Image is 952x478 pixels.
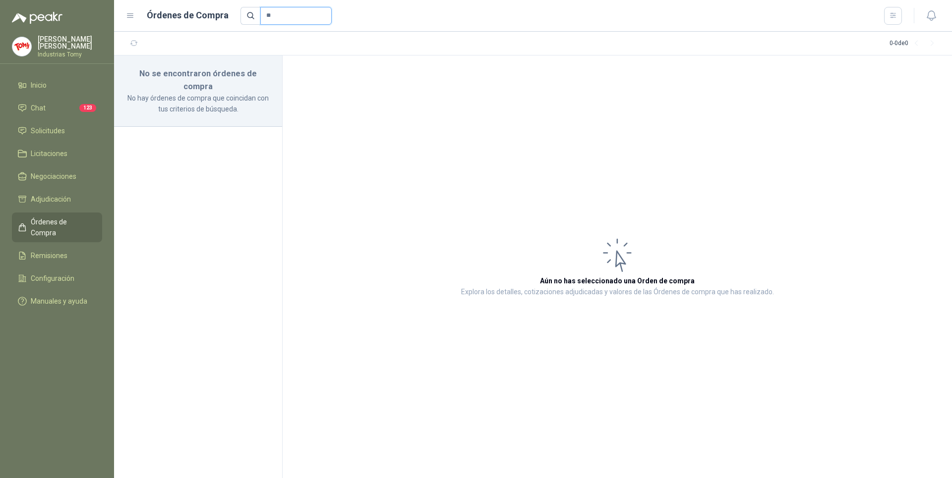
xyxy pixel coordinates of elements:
[12,144,102,163] a: Licitaciones
[12,121,102,140] a: Solicitudes
[31,194,71,205] span: Adjudicación
[12,246,102,265] a: Remisiones
[38,36,102,50] p: [PERSON_NAME] [PERSON_NAME]
[31,296,87,307] span: Manuales y ayuda
[890,36,940,52] div: 0 - 0 de 0
[31,80,47,91] span: Inicio
[12,212,102,242] a: Órdenes de Compra
[540,275,695,286] h3: Aún no has seleccionado una Orden de compra
[461,286,774,298] p: Explora los detalles, cotizaciones adjudicadas y valores de las Órdenes de compra que has realizado.
[31,273,74,284] span: Configuración
[38,52,102,57] p: Industrias Tomy
[12,99,102,117] a: Chat123
[31,250,67,261] span: Remisiones
[12,76,102,95] a: Inicio
[12,37,31,56] img: Company Logo
[12,167,102,186] a: Negociaciones
[12,12,62,24] img: Logo peakr
[147,8,229,22] h1: Órdenes de Compra
[126,93,270,114] p: No hay órdenes de compra que coincidan con tus criterios de búsqueda.
[12,269,102,288] a: Configuración
[31,171,76,182] span: Negociaciones
[12,292,102,311] a: Manuales y ayuda
[31,125,65,136] span: Solicitudes
[79,104,96,112] span: 123
[31,148,67,159] span: Licitaciones
[31,103,46,113] span: Chat
[31,216,93,238] span: Órdenes de Compra
[12,190,102,209] a: Adjudicación
[126,67,270,93] h3: No se encontraron órdenes de compra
